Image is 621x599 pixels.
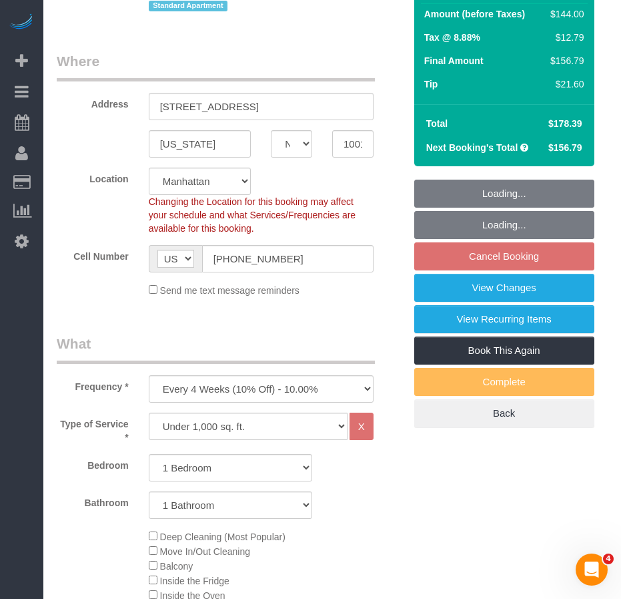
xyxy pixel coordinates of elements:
[47,93,139,111] label: Address
[414,337,594,365] a: Book This Again
[424,77,438,91] label: Tip
[160,546,250,557] span: Move In/Out Cleaning
[545,7,584,21] div: $144.00
[424,31,480,44] label: Tax @ 8.88%
[414,305,594,333] a: View Recurring Items
[57,334,375,364] legend: What
[424,54,484,67] label: Final Amount
[545,54,584,67] div: $156.79
[576,554,608,586] iframe: Intercom live chat
[548,118,582,129] span: $178.39
[424,7,525,21] label: Amount (before Taxes)
[47,454,139,472] label: Bedroom
[47,245,139,263] label: Cell Number
[149,196,356,234] span: Changing the Location for this booking may affect your schedule and what Services/Frequencies are...
[47,375,139,393] label: Frequency *
[202,245,374,272] input: Cell Number
[47,168,139,186] label: Location
[149,130,251,158] input: City
[426,142,518,153] strong: Next Booking's Total
[149,1,228,11] span: Standard Apartment
[160,285,299,296] span: Send me text message reminders
[548,142,582,153] span: $156.79
[47,491,139,510] label: Bathroom
[8,13,35,32] img: Automaid Logo
[545,31,584,44] div: $12.79
[603,554,614,564] span: 4
[160,561,193,572] span: Balcony
[57,51,375,81] legend: Where
[545,77,584,91] div: $21.60
[426,118,448,129] strong: Total
[414,399,594,427] a: Back
[160,576,229,586] span: Inside the Fridge
[332,130,374,158] input: Zip Code
[160,532,285,542] span: Deep Cleaning (Most Popular)
[414,274,594,302] a: View Changes
[47,413,139,444] label: Type of Service *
